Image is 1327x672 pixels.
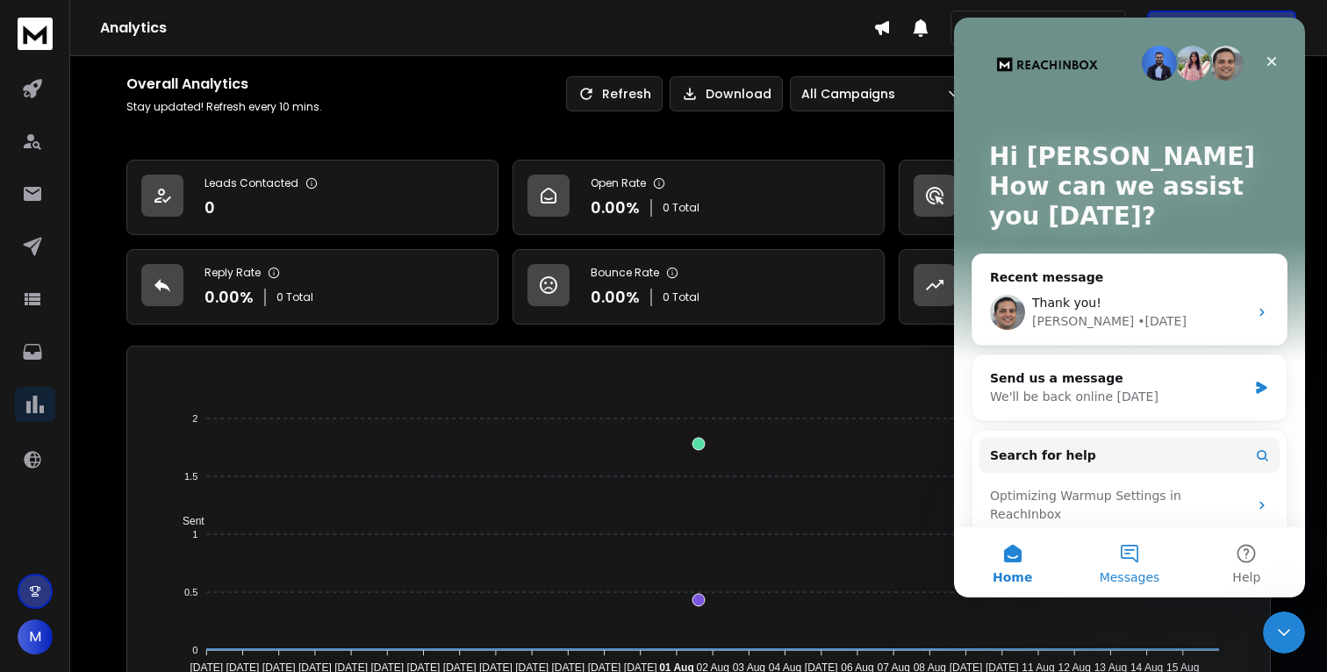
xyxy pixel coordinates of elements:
p: 0.00 % [591,196,640,220]
p: 0 Total [663,290,699,304]
h1: Overall Analytics [126,74,322,95]
button: Get Free Credits [1147,11,1296,46]
p: All Campaigns [801,85,902,103]
button: M [18,619,53,654]
tspan: 1 [192,529,197,540]
button: Refresh [566,76,663,111]
p: 0 Total [276,290,313,304]
p: 0.00 % [591,285,640,310]
tspan: 2 [192,413,197,424]
p: Download [706,85,771,103]
p: Bounce Rate [591,266,659,280]
button: Download [670,76,783,111]
p: Open Rate [591,176,646,190]
h1: Analytics [100,18,873,39]
tspan: 1.5 [184,471,197,482]
p: Stay updated! Refresh every 10 mins. [126,100,322,114]
p: 0 Total [663,201,699,215]
span: Sent [169,515,204,527]
a: Bounce Rate0.00%0 Total [513,249,885,325]
p: Refresh [602,85,651,103]
p: Leads Contacted [204,176,298,190]
p: 0.00 % [204,285,254,310]
a: Opportunities0$0 [899,249,1271,325]
p: Reply Rate [204,266,261,280]
a: Open Rate0.00%0 Total [513,160,885,235]
p: 0 [204,196,215,220]
iframe: Intercom live chat [1263,611,1305,654]
tspan: 0 [192,645,197,655]
a: Reply Rate0.00%0 Total [126,249,499,325]
a: Leads Contacted0 [126,160,499,235]
img: logo [18,18,53,50]
iframe: Intercom live chat [954,18,1305,597]
tspan: 0.5 [184,587,197,597]
a: Click Rate0.00%0 Total [899,160,1271,235]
